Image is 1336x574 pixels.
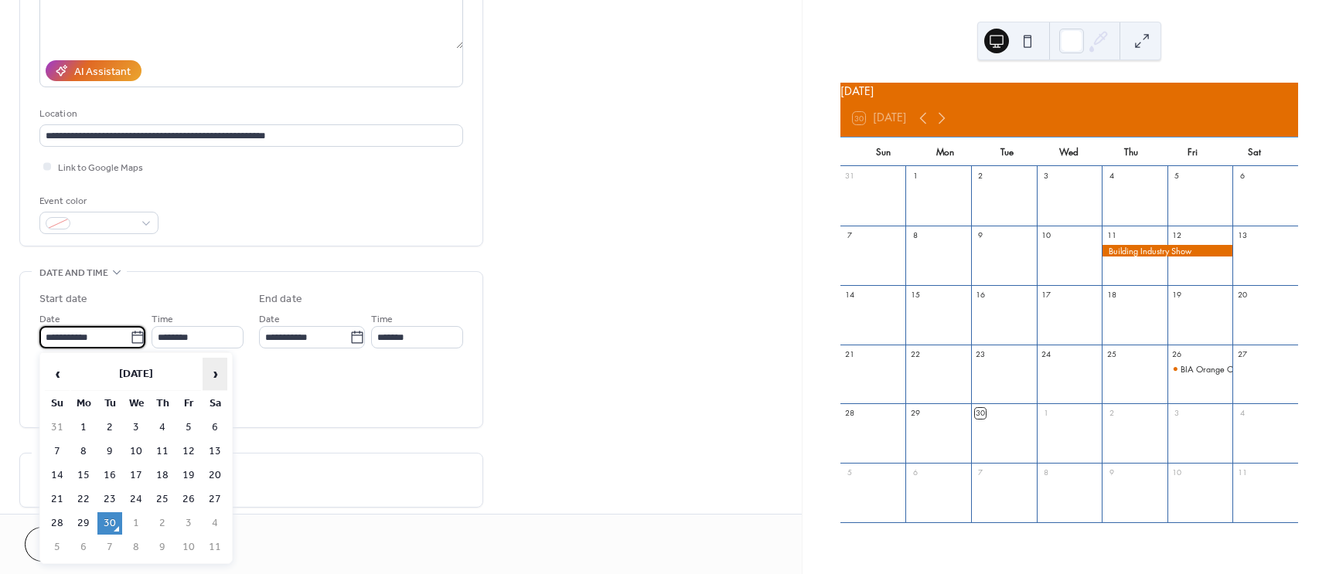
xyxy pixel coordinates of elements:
[150,512,175,535] td: 2
[844,348,855,359] div: 21
[71,464,96,487] td: 15
[1041,467,1051,478] div: 8
[1237,289,1248,300] div: 20
[910,229,921,240] div: 8
[1106,348,1117,359] div: 25
[1041,348,1051,359] div: 24
[39,106,460,122] div: Location
[259,291,302,307] div: End date
[1237,229,1248,240] div: 13
[1237,467,1248,478] div: 11
[45,416,70,439] td: 31
[844,408,855,419] div: 28
[1106,467,1117,478] div: 9
[975,348,986,359] div: 23
[976,138,1038,167] div: Tue
[1038,138,1100,167] div: Wed
[371,311,393,328] span: Time
[1102,245,1232,256] div: Building Industry Show
[39,265,108,281] span: Date and time
[203,416,227,439] td: 6
[844,467,855,478] div: 5
[203,488,227,511] td: 27
[1224,138,1286,167] div: Sat
[915,138,976,167] div: Mon
[975,171,986,182] div: 2
[910,348,921,359] div: 22
[150,392,175,415] th: Th
[97,464,122,487] td: 16
[150,416,175,439] td: 4
[39,193,155,209] div: Event color
[150,440,175,463] td: 11
[97,512,122,535] td: 30
[176,392,201,415] th: Fr
[46,60,141,81] button: AI Assistant
[1171,467,1182,478] div: 10
[975,229,986,240] div: 9
[203,440,227,463] td: 13
[1171,171,1182,182] div: 5
[203,464,227,487] td: 20
[203,536,227,559] td: 11
[124,392,148,415] th: We
[1106,408,1117,419] div: 2
[176,536,201,559] td: 10
[1167,363,1233,375] div: BIA Orange County Annual Softball Tournament
[71,358,201,391] th: [DATE]
[97,416,122,439] td: 2
[1041,408,1051,419] div: 1
[1106,289,1117,300] div: 18
[975,408,986,419] div: 30
[71,488,96,511] td: 22
[39,291,87,307] div: Start date
[71,392,96,415] th: Mo
[45,464,70,487] td: 14
[45,440,70,463] td: 7
[975,467,986,478] div: 7
[71,440,96,463] td: 8
[71,536,96,559] td: 6
[124,440,148,463] td: 10
[1100,138,1162,167] div: Thu
[124,464,148,487] td: 17
[176,464,201,487] td: 19
[259,311,280,328] span: Date
[910,289,921,300] div: 15
[152,311,173,328] span: Time
[853,138,915,167] div: Sun
[71,416,96,439] td: 1
[45,512,70,535] td: 28
[1171,289,1182,300] div: 19
[124,536,148,559] td: 8
[97,488,122,511] td: 23
[25,527,120,562] button: Cancel
[74,64,131,80] div: AI Assistant
[844,171,855,182] div: 31
[150,488,175,511] td: 25
[150,536,175,559] td: 9
[150,464,175,487] td: 18
[45,392,70,415] th: Su
[45,488,70,511] td: 21
[1041,289,1051,300] div: 17
[975,289,986,300] div: 16
[1237,171,1248,182] div: 6
[176,416,201,439] td: 5
[1171,229,1182,240] div: 12
[910,467,921,478] div: 6
[844,229,855,240] div: 7
[176,512,201,535] td: 3
[176,440,201,463] td: 12
[176,488,201,511] td: 26
[124,512,148,535] td: 1
[1162,138,1224,167] div: Fri
[58,160,143,176] span: Link to Google Maps
[1106,229,1117,240] div: 11
[203,392,227,415] th: Sa
[97,392,122,415] th: Tu
[1237,408,1248,419] div: 4
[39,311,60,328] span: Date
[910,408,921,419] div: 29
